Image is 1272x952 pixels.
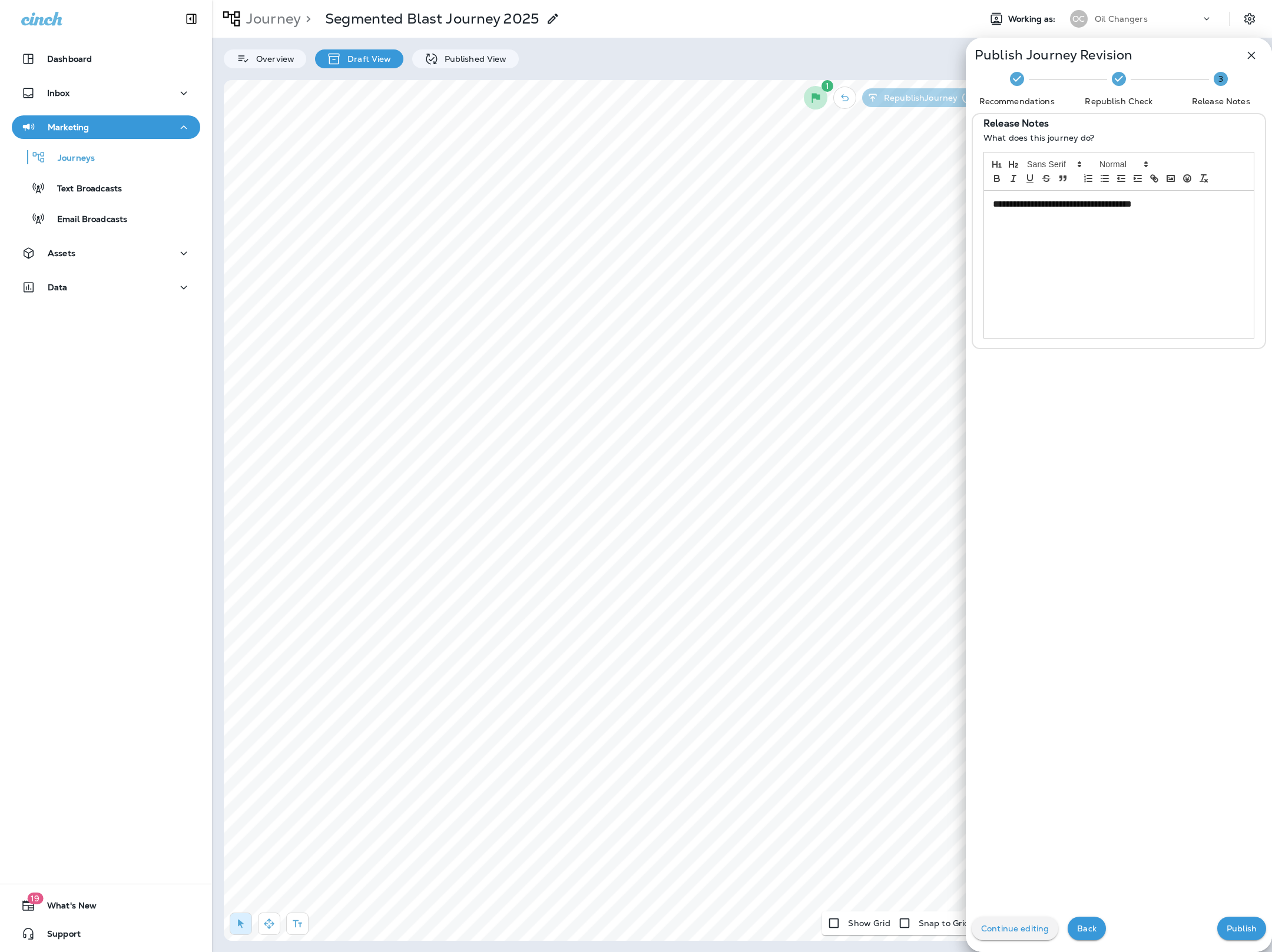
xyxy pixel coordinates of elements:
p: Back [1077,924,1097,933]
button: Publish [1217,917,1266,940]
button: Continue editing [972,917,1058,940]
p: What does this journey do? [983,133,1254,142]
p: Continue editing [981,924,1049,933]
p: Publish Journey Revision [975,51,1132,60]
span: Republish Check [1072,95,1165,107]
span: Release Notes [1175,95,1267,107]
text: 3 [1218,74,1223,84]
span: Recommendations [970,95,1063,107]
button: Back [1068,917,1106,940]
p: Publish [1227,924,1257,933]
p: Release Notes [983,119,1049,128]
